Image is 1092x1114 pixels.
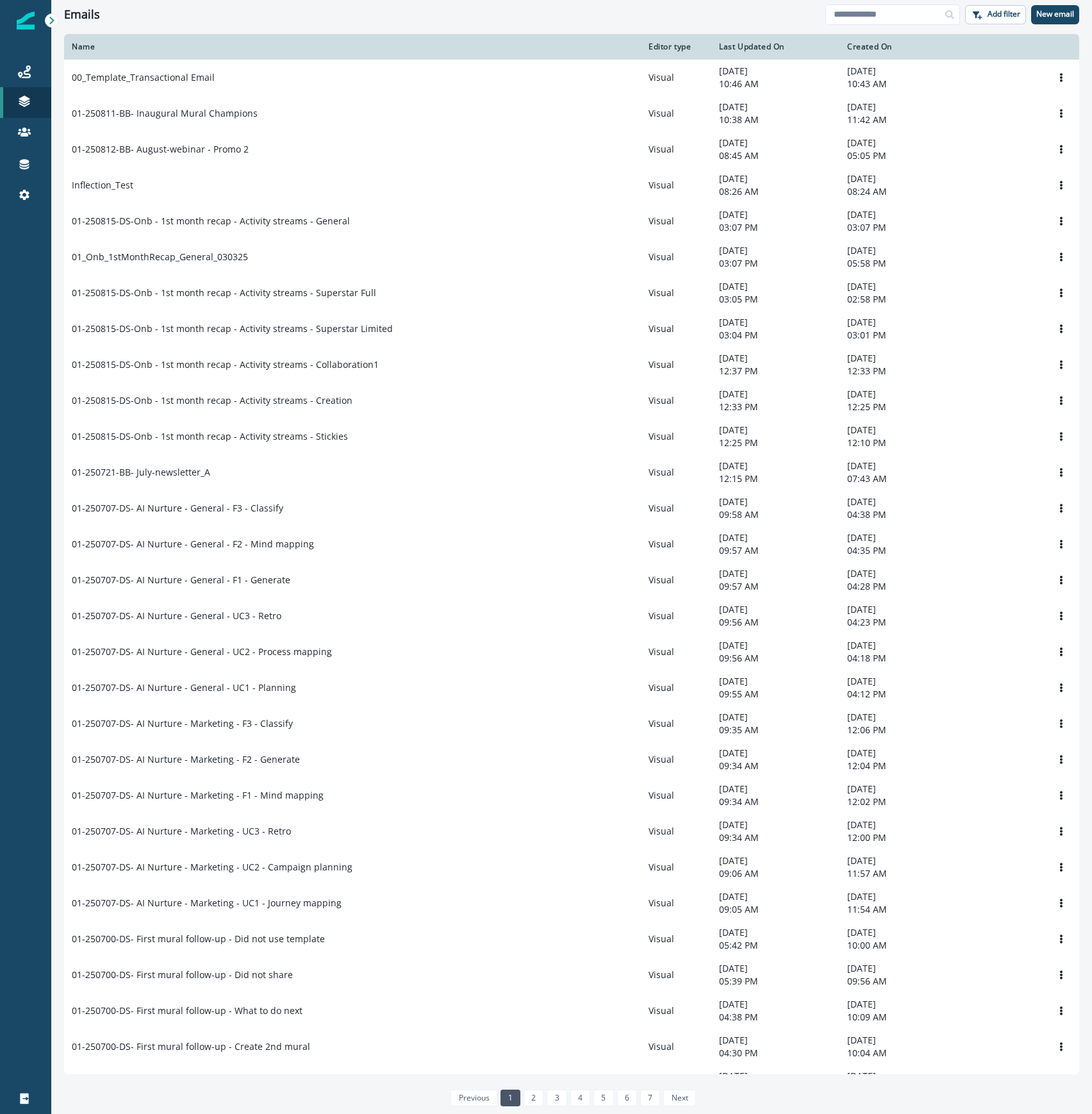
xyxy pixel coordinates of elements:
p: [DATE] [719,460,832,472]
a: 01-250707-DS- AI Nurture - Marketing - UC2 - Campaign planningVisual[DATE]09:06 AM[DATE]11:57 AMO... [64,849,1079,885]
td: Visual [641,813,711,849]
a: 01-250707-DS- AI Nurture - Marketing - UC3 - RetroVisual[DATE]09:34 AM[DATE]12:00 PMOptions [64,813,1079,849]
a: 01-250815-DS-Onb - 1st month recap - Activity streams - Superstar FullVisual[DATE]03:05 PM[DATE]0... [64,275,1079,311]
button: Options [1051,1037,1071,1056]
p: 01-250707-DS- AI Nurture - Marketing - UC2 - Campaign planning [72,861,352,874]
p: 04:35 PM [847,544,960,557]
p: Inflection_Test [72,179,133,192]
p: [DATE] [847,783,960,795]
p: [DATE] [847,962,960,975]
td: Visual [641,239,711,275]
p: [DATE] [719,352,832,365]
p: 12:15 PM [719,472,832,485]
p: 01-250700-DS- First mural follow-up - What to do next [72,1004,302,1017]
button: Options [1051,140,1071,159]
div: Last Updated On [719,42,832,52]
p: 05:58 PM [847,257,960,270]
button: Options [1051,355,1071,374]
p: [DATE] [719,424,832,436]
td: Visual [641,96,711,131]
p: [DATE] [719,495,832,508]
a: 01-250812-BB- August-webinar - Promo 2Visual[DATE]08:45 AM[DATE]05:05 PMOptions [64,131,1079,167]
p: [DATE] [719,208,832,221]
p: [DATE] [847,819,960,831]
a: 01-250815-DS-Onb - 1st month recap - Activity streams - Superstar LimitedVisual[DATE]03:04 PM[DAT... [64,311,1079,347]
button: Options [1051,570,1071,590]
p: [DATE] [719,280,832,293]
p: 04:30 PM [719,1047,832,1060]
p: 01-250707-DS- AI Nurture - General - UC2 - Process mapping [72,645,332,658]
button: Options [1051,929,1071,949]
p: [DATE] [847,65,960,78]
p: 12:25 PM [719,436,832,449]
p: 03:05 PM [719,293,832,306]
p: 01-250700-DS- First mural follow-up - Did not share [72,969,293,981]
p: 03:07 PM [719,221,832,234]
a: 01-250707-DS- AI Nurture - General - F2 - Mind mappingVisual[DATE]09:57 AM[DATE]04:35 PMOptions [64,526,1079,562]
button: New email [1031,5,1079,24]
td: Visual [641,598,711,634]
a: Page 3 [547,1090,567,1106]
p: 01-250815-DS-Onb - 1st month recap - Activity streams - Superstar Full [72,287,376,299]
p: 10:43 AM [847,78,960,90]
p: [DATE] [847,316,960,329]
p: [DATE] [847,101,960,113]
p: 01-250707-DS- AI Nurture - Marketing - F1 - Mind mapping [72,789,324,802]
p: [DATE] [847,998,960,1011]
p: [DATE] [847,890,960,903]
p: 01-250815-DS-Onb - 1st month recap - Activity streams - Collaboration1 [72,358,379,371]
div: Name [72,42,633,52]
button: Options [1051,104,1071,123]
p: 09:34 AM [719,795,832,808]
td: Visual [641,957,711,993]
p: 03:07 PM [847,221,960,234]
h1: Emails [64,8,100,22]
p: 01-250815-DS-Onb - 1st month recap - Activity streams - General [72,215,350,228]
td: Visual [641,634,711,670]
p: 01-250721-BB- July-newsletter_A [72,466,210,479]
p: 03:04 PM [719,329,832,342]
p: 10:04 AM [847,1047,960,1060]
p: 09:55 AM [719,688,832,701]
p: 07:43 AM [847,472,960,485]
p: [DATE] [847,711,960,724]
td: Visual [641,60,711,96]
p: 09:57 AM [719,544,832,557]
p: 09:56 AM [719,616,832,629]
button: Options [1051,68,1071,87]
button: Options [1051,212,1071,231]
p: 11:57 AM [847,867,960,880]
p: [DATE] [719,675,832,688]
p: 09:06 AM [719,867,832,880]
p: 01-250707-DS- AI Nurture - Marketing - UC3 - Retro [72,825,291,838]
td: Visual [641,347,711,383]
a: 01_Onb_1stMonthRecap_General_030325Visual[DATE]03:07 PM[DATE]05:58 PMOptions [64,239,1079,275]
ul: Pagination [447,1090,695,1106]
a: Next page [663,1090,695,1106]
p: 01-250700-DS- First mural follow-up - Create 2nd mural [72,1040,310,1053]
p: [DATE] [719,639,832,652]
p: [DATE] [719,747,832,760]
p: Add filter [988,10,1020,19]
a: 01-250815-DS-Onb - 1st month recap - Activity streams - StickiesVisual[DATE]12:25 PM[DATE]12:10 P... [64,419,1079,454]
p: [DATE] [847,352,960,365]
p: 09:56 AM [847,975,960,988]
td: Visual [641,777,711,813]
p: [DATE] [847,926,960,939]
p: 02:58 PM [847,293,960,306]
p: 04:12 PM [847,688,960,701]
td: Visual [641,419,711,454]
button: Options [1051,894,1071,913]
td: Visual [641,562,711,598]
p: 12:10 PM [847,436,960,449]
p: 01-250707-DS- AI Nurture - Marketing - F3 - Classify [72,717,293,730]
p: [DATE] [847,495,960,508]
p: 01-250815-DS-Onb - 1st month recap - Activity streams - Stickies [72,430,348,443]
a: 00_Template_Transactional EmailVisual[DATE]10:46 AM[DATE]10:43 AMOptions [64,60,1079,96]
p: [DATE] [847,424,960,436]
a: 01-250700-DS- First mural follow-up - Create 2nd muralVisual[DATE]04:30 PM[DATE]10:04 AMOptions [64,1029,1079,1065]
p: [DATE] [847,244,960,257]
button: Options [1051,427,1071,446]
td: Visual [641,167,711,203]
p: 04:38 PM [719,1011,832,1024]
